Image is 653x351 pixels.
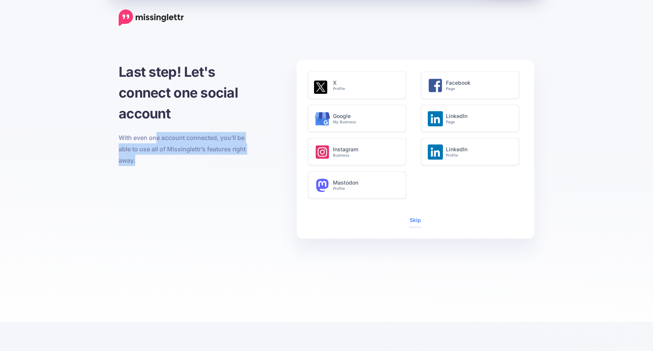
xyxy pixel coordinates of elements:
[333,120,398,124] small: My Business
[410,217,421,223] a: Skip
[333,180,398,191] h6: Mastodon
[446,86,511,91] small: Page
[119,9,184,26] a: Home
[446,153,511,158] small: Profile
[308,171,410,199] a: MastodonProfile
[333,153,398,158] small: Business
[421,71,523,99] a: FacebookPage
[333,113,398,124] h6: Google
[333,80,398,91] h6: X
[446,146,511,158] h6: LinkedIn
[119,132,250,166] p: With even one account connected, you’ll be able to use all of Missinglettr’s features right away.
[308,71,410,99] a: XProfile
[446,80,511,91] h6: Facebook
[315,111,330,126] img: google-business.svg
[333,146,398,158] h6: Instagram
[421,138,523,165] a: LinkedInProfile
[308,105,410,132] a: GoogleMy Business
[333,186,398,191] small: Profile
[314,81,327,94] img: twitter-square.png
[333,86,398,91] small: Profile
[421,105,523,132] a: LinkedInPage
[308,138,410,165] a: InstagramBusiness
[446,120,511,124] small: Page
[119,64,238,122] span: Last step! Let's connect one social account
[446,113,511,124] h6: LinkedIn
